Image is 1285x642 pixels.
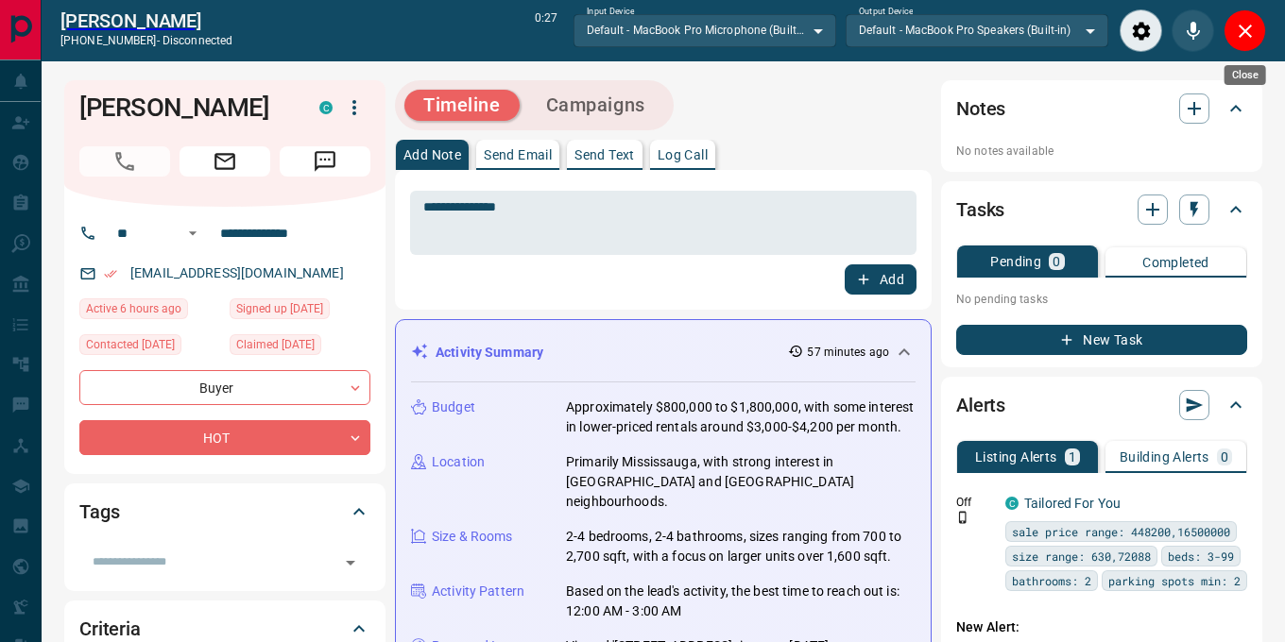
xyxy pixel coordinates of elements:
span: Email [180,146,270,177]
button: Open [181,222,204,245]
a: Tailored For You [1024,496,1121,511]
h2: Notes [956,93,1005,124]
p: Activity Pattern [432,582,524,601]
p: Activity Summary [436,343,543,363]
span: parking spots min: 2 [1108,571,1241,590]
label: Output Device [859,6,913,18]
p: Size & Rooms [432,527,513,547]
div: Close [1224,9,1266,52]
h2: Tasks [956,194,1004,225]
div: Close [1225,65,1266,85]
button: Timeline [404,90,520,121]
span: Contacted [DATE] [86,335,175,354]
div: Mute [1172,9,1214,52]
span: Call [79,146,170,177]
p: Listing Alerts [975,450,1057,464]
div: Fri Sep 05 2025 [230,334,370,361]
div: Tags [79,489,370,534]
a: [EMAIL_ADDRESS][DOMAIN_NAME] [130,265,344,280]
div: Tue Sep 16 2025 [79,298,220,325]
label: Input Device [587,6,635,18]
p: New Alert: [956,617,1247,637]
svg: Push Notification Only [956,511,969,524]
div: condos.ca [319,101,333,114]
p: No pending tasks [956,285,1247,313]
p: 0:27 [535,9,557,52]
div: Audio Settings [1120,9,1162,52]
p: Log Call [658,148,708,161]
button: Campaigns [527,90,664,121]
span: beds: 3-99 [1168,547,1234,566]
svg: Email Verified [104,267,117,280]
p: Completed [1142,256,1209,269]
span: bathrooms: 2 [1012,571,1091,590]
div: Default - MacBook Pro Microphone (Built-in) [574,14,836,46]
div: Alerts [956,382,1247,428]
p: 0 [1053,255,1060,268]
h2: Alerts [956,390,1005,420]
div: Tasks [956,187,1247,232]
span: sale price range: 448200,16500000 [1012,522,1230,541]
span: Active 6 hours ago [86,299,181,318]
div: Default - MacBook Pro Speakers (Built-in) [846,14,1108,46]
p: Send Email [484,148,552,161]
div: Thu Sep 11 2025 [79,334,220,361]
p: Based on the lead's activity, the best time to reach out is: 12:00 AM - 3:00 AM [566,582,916,621]
div: condos.ca [1005,497,1019,510]
div: Activity Summary57 minutes ago [411,335,916,370]
p: 2-4 bedrooms, 2-4 bathrooms, sizes ranging from 700 to 2,700 sqft, with a focus on larger units o... [566,527,916,566]
div: Notes [956,86,1247,131]
div: Buyer [79,370,370,405]
p: 57 minutes ago [807,344,889,361]
button: Open [337,549,364,576]
p: Building Alerts [1120,450,1209,464]
span: Signed up [DATE] [236,299,323,318]
span: size range: 630,72088 [1012,547,1151,566]
span: Message [280,146,370,177]
div: HOT [79,420,370,455]
p: Off [956,494,994,511]
div: Fri Sep 05 2025 [230,298,370,325]
p: Budget [432,397,475,417]
p: Add Note [403,148,461,161]
h2: Tags [79,497,119,527]
button: Add [845,264,917,295]
a: [PERSON_NAME] [60,9,232,32]
p: 1 [1069,450,1076,464]
p: 0 [1221,450,1228,464]
h1: [PERSON_NAME] [79,93,291,123]
p: Pending [990,255,1041,268]
p: Location [432,452,485,472]
p: Approximately $800,000 to $1,800,000, with some interest in lower-priced rentals around $3,000-$4... [566,397,916,437]
p: Primarily Mississauga, with strong interest in [GEOGRAPHIC_DATA] and [GEOGRAPHIC_DATA] neighbourh... [566,452,916,512]
span: Claimed [DATE] [236,335,315,354]
p: No notes available [956,143,1247,160]
p: Send Text [574,148,635,161]
span: disconnected [163,34,232,47]
button: New Task [956,325,1247,355]
p: [PHONE_NUMBER] - [60,32,232,49]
